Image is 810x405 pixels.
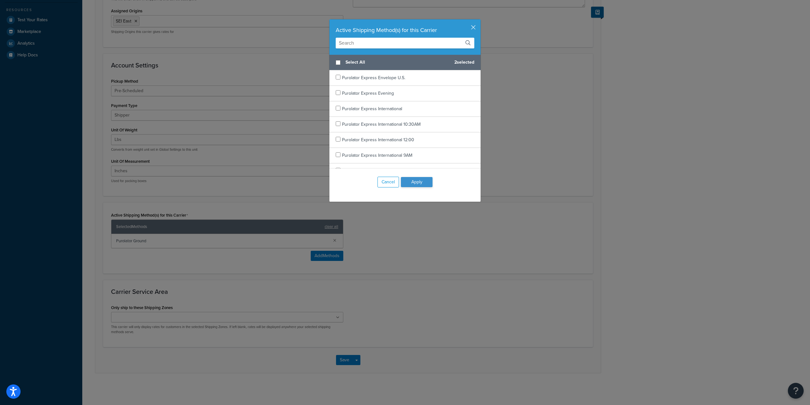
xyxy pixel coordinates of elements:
input: Search [336,38,474,48]
button: Apply [401,177,433,187]
span: Purolator Express International Box 10:30AM [342,168,429,174]
span: Purolator Express Evening [342,90,394,97]
span: Select All [346,58,449,67]
span: Purolator Express International 10:30AM [342,121,421,128]
span: Purolator Express Envelope U.S. [342,74,405,81]
button: Cancel [377,177,399,187]
span: Purolator Express International 9AM [342,152,412,159]
span: Purolator Express International [342,105,402,112]
div: Active Shipping Method(s) for this Carrier [336,26,474,35]
span: Purolator Express International 12:00 [342,136,414,143]
div: 2 selected [329,55,481,70]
